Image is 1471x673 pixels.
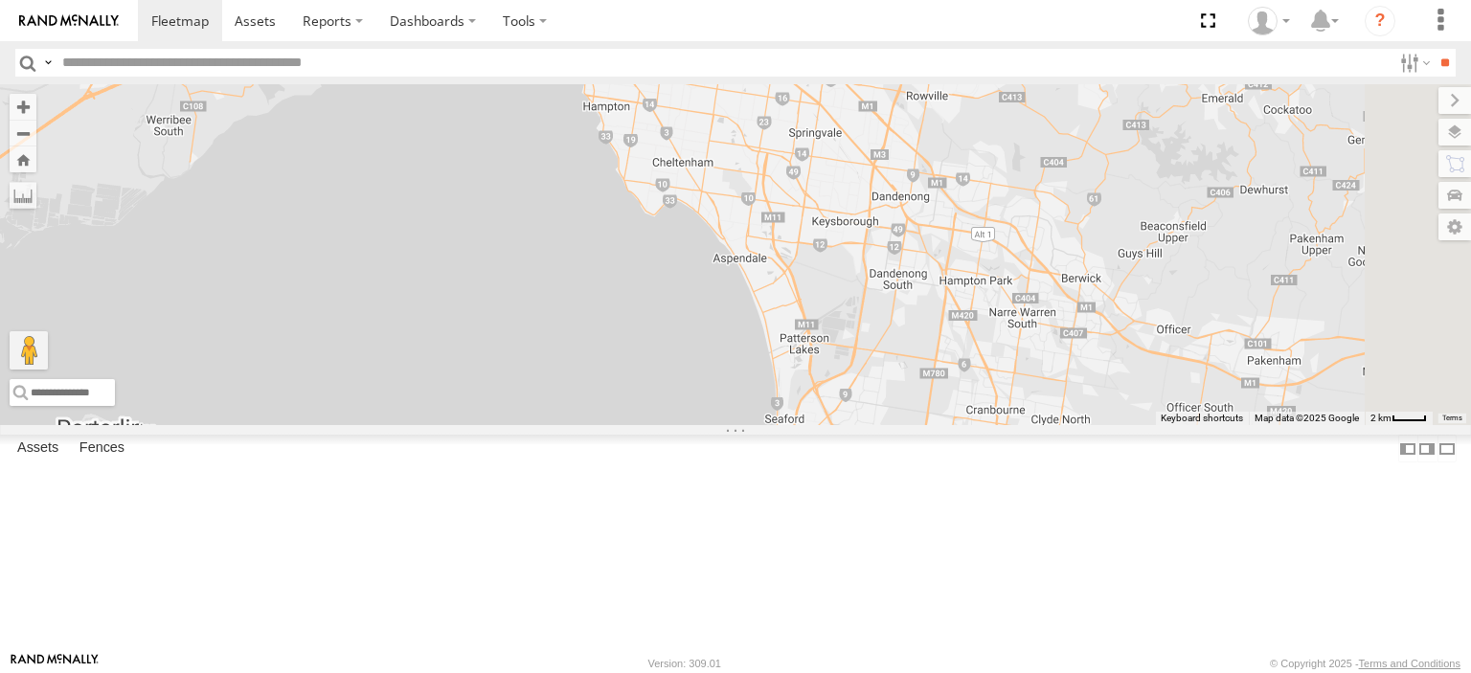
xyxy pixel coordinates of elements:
[1161,412,1243,425] button: Keyboard shortcuts
[19,14,119,28] img: rand-logo.svg
[1417,435,1437,462] label: Dock Summary Table to the Right
[1370,413,1392,423] span: 2 km
[1359,658,1460,669] a: Terms and Conditions
[1392,49,1434,77] label: Search Filter Options
[8,436,68,462] label: Assets
[1398,435,1417,462] label: Dock Summary Table to the Left
[1442,414,1462,421] a: Terms (opens in new tab)
[11,654,99,673] a: Visit our Website
[40,49,56,77] label: Search Query
[1438,213,1471,240] label: Map Settings
[1365,412,1433,425] button: Map Scale: 2 km per 33 pixels
[1365,6,1395,36] i: ?
[10,182,36,209] label: Measure
[10,94,36,120] button: Zoom in
[1270,658,1460,669] div: © Copyright 2025 -
[1437,435,1457,462] label: Hide Summary Table
[648,658,721,669] div: Version: 309.01
[70,436,134,462] label: Fences
[10,120,36,146] button: Zoom out
[1255,413,1359,423] span: Map data ©2025 Google
[10,331,48,370] button: Drag Pegman onto the map to open Street View
[1241,7,1297,35] div: Shaun Desmond
[10,146,36,172] button: Zoom Home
